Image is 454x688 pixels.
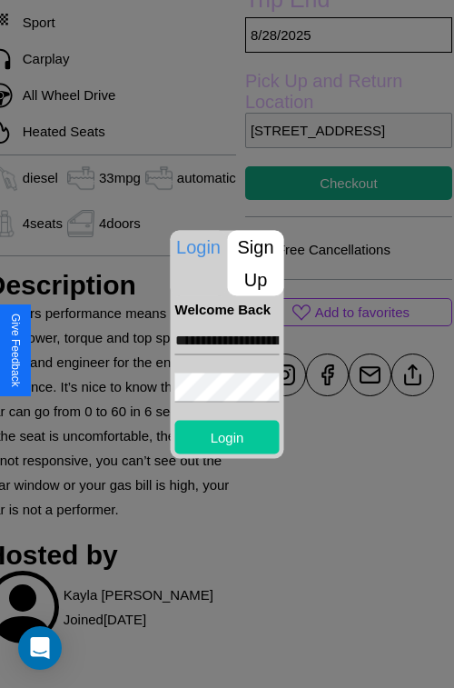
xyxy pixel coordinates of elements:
button: Login [175,420,280,454]
p: Sign Up [228,230,284,295]
div: Open Intercom Messenger [18,626,62,670]
p: Login [171,230,227,263]
div: Give Feedback [9,314,22,387]
h4: Welcome Back [175,301,280,316]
